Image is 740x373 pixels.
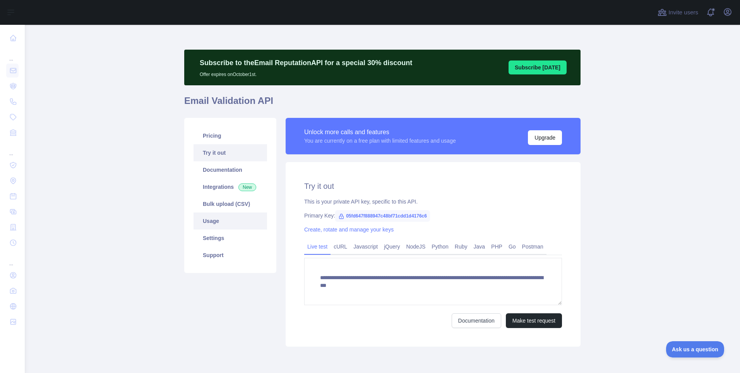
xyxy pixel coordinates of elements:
[194,247,267,264] a: Support
[194,127,267,144] a: Pricing
[304,181,562,192] h2: Try it out
[350,240,381,253] a: Javascript
[304,212,562,219] div: Primary Key:
[509,60,567,74] button: Subscribe [DATE]
[519,240,546,253] a: Postman
[184,95,581,113] h1: Email Validation API
[194,178,267,195] a: Integrations New
[194,144,267,161] a: Try it out
[452,240,471,253] a: Ruby
[304,240,331,253] a: Live test
[6,141,19,157] div: ...
[194,161,267,178] a: Documentation
[304,137,456,145] div: You are currently on a free plan with limited features and usage
[381,240,403,253] a: jQuery
[452,313,501,328] a: Documentation
[488,240,505,253] a: PHP
[200,57,412,68] p: Subscribe to the Email Reputation API for a special 30 % discount
[304,226,394,233] a: Create, rotate and manage your keys
[331,240,350,253] a: cURL
[6,251,19,267] div: ...
[194,212,267,230] a: Usage
[194,230,267,247] a: Settings
[200,68,412,78] p: Offer expires on October 1st.
[335,210,430,222] span: 05fd647f888947c48bf71cdd1d4176c6
[6,47,19,62] div: ...
[194,195,267,212] a: Bulk upload (CSV)
[304,128,456,137] div: Unlock more calls and features
[505,240,519,253] a: Go
[471,240,488,253] a: Java
[428,240,452,253] a: Python
[238,183,256,191] span: New
[528,130,562,145] button: Upgrade
[403,240,428,253] a: NodeJS
[506,313,562,328] button: Make test request
[666,341,725,357] iframe: Toggle Customer Support
[656,6,700,19] button: Invite users
[668,8,698,17] span: Invite users
[304,198,562,205] div: This is your private API key, specific to this API.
